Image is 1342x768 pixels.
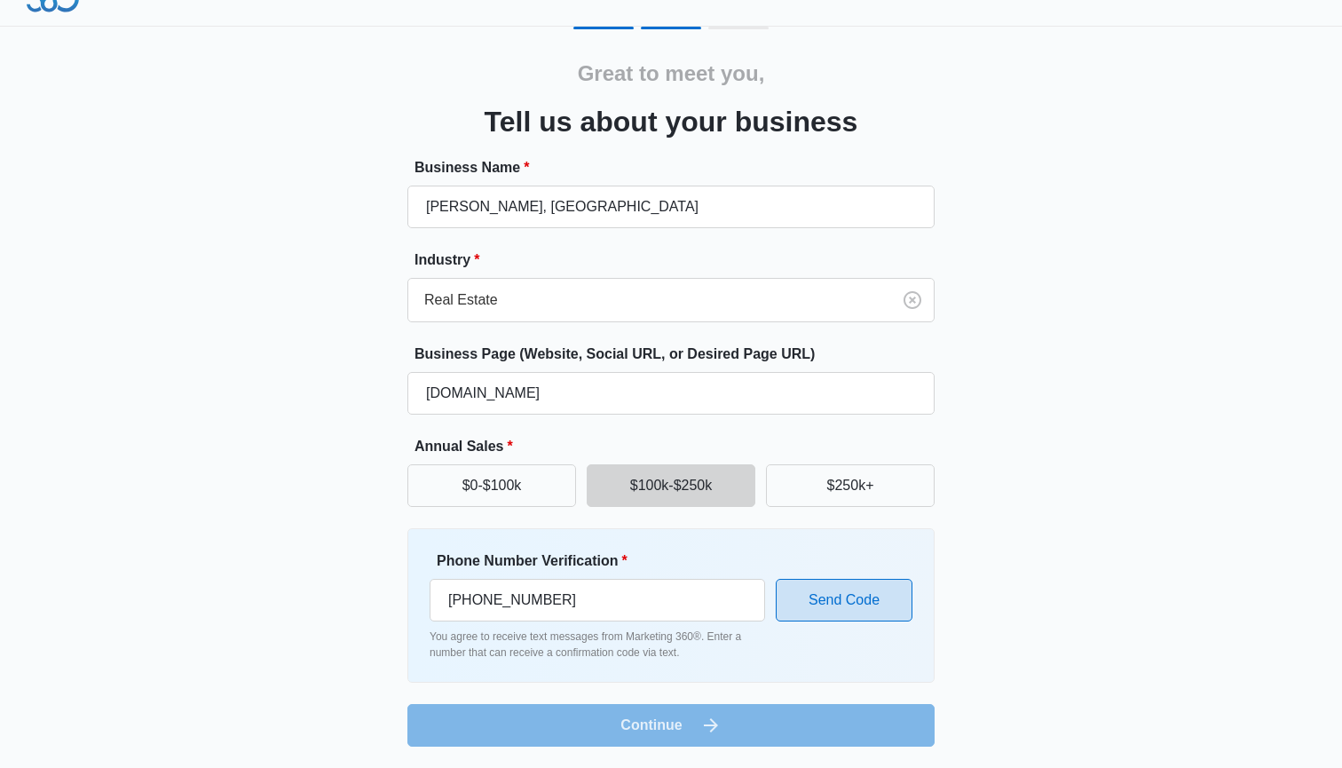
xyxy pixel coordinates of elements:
input: Ex. +1-555-555-5555 [430,579,765,622]
button: $250k+ [766,464,935,507]
label: Business Name [414,157,942,178]
input: e.g. janesplumbing.com [407,372,935,415]
button: Clear [898,286,927,314]
button: Send Code [776,579,912,622]
label: Annual Sales [414,436,942,457]
h2: Great to meet you, [578,58,765,90]
button: $0-$100k [407,464,576,507]
h3: Tell us about your business [485,100,858,143]
button: $100k-$250k [587,464,755,507]
input: e.g. Jane's Plumbing [407,186,935,228]
label: Industry [414,249,942,271]
label: Business Page (Website, Social URL, or Desired Page URL) [414,344,942,365]
p: You agree to receive text messages from Marketing 360®. Enter a number that can receive a confirm... [430,629,765,661]
label: Phone Number Verification [437,550,772,572]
